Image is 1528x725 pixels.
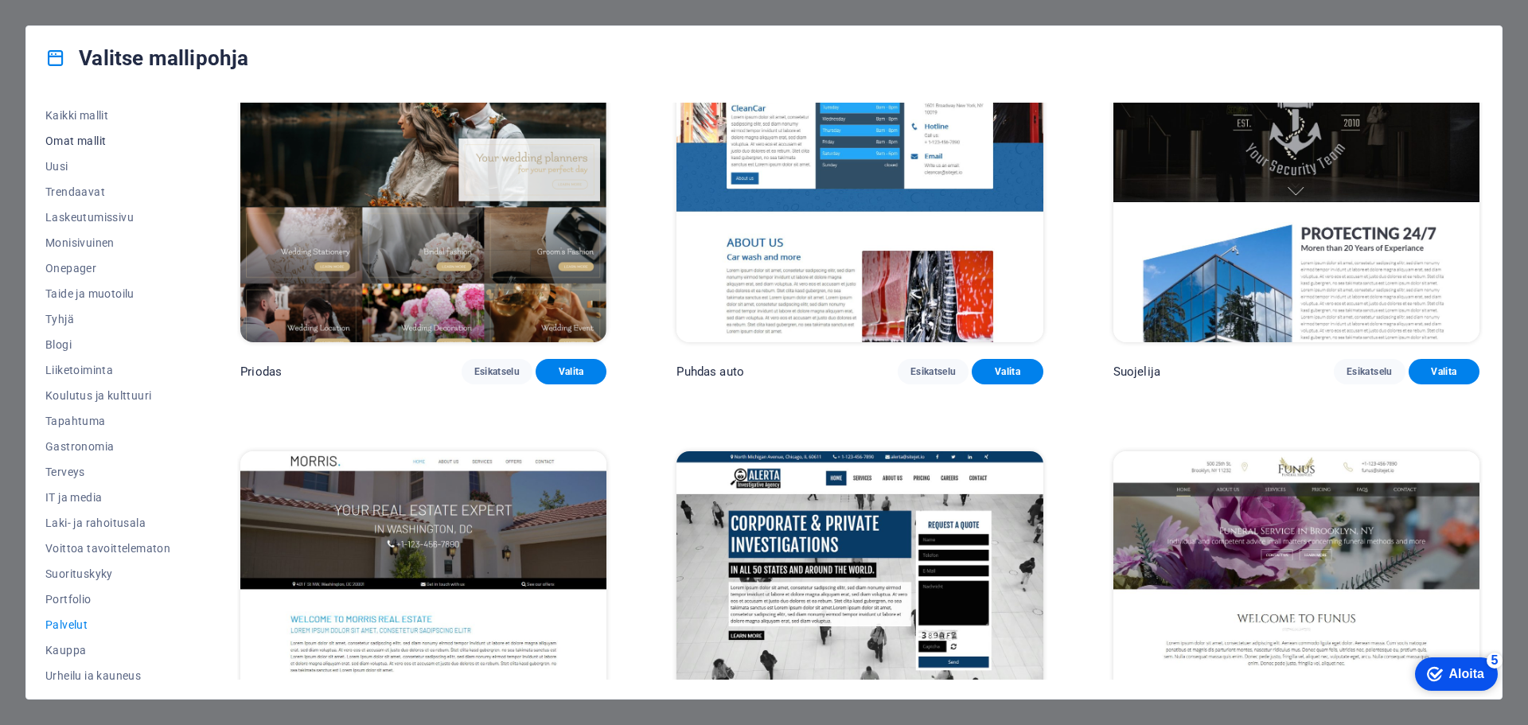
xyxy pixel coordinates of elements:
button: Kauppa [45,637,170,663]
img: Puhdas auto [676,5,1043,342]
font: Koulutus ja kulttuuri [45,389,151,402]
button: Voittoa tavoittelematon [45,536,170,561]
font: Kauppa [45,644,86,657]
font: Valita [995,366,1020,377]
font: Priodas [240,364,282,379]
font: Taide ja muotoilu [45,287,134,300]
font: Aloita [43,18,78,31]
font: Blogi [45,338,72,351]
font: Omat mallit [45,134,106,147]
button: IT ja media [45,485,170,510]
font: Onepager [45,262,96,275]
button: Suorituskyky [45,561,170,587]
font: Esikatselu [910,366,956,377]
button: Esikatselu [898,359,969,384]
button: Terveys [45,459,170,485]
button: Tyhjä [45,306,170,332]
font: Palvelut [45,618,88,631]
font: Tapahtuma [45,415,106,427]
button: Esikatselu [462,359,532,384]
font: Laskeutumissivu [45,211,134,224]
font: Terveys [45,466,85,478]
font: Portfolio [45,593,92,606]
img: Priodas [240,5,606,342]
font: Laki- ja rahoitusala [45,516,146,529]
button: Tapahtuma [45,408,170,434]
button: Monisivuinen [45,230,170,255]
font: Kaikki mallit [45,109,108,122]
button: Urheilu ja kauneus [45,663,170,688]
button: Gastronomia [45,434,170,459]
button: Uusi [45,154,170,179]
font: Esikatselu [474,366,520,377]
font: Suorituskyky [45,567,113,580]
font: Puhdas auto [676,364,744,379]
button: Portfolio [45,587,170,612]
font: Gastronomia [45,440,114,453]
font: Voittoa tavoittelematon [45,542,170,555]
button: Valita [972,359,1043,384]
font: Liiketoiminta [45,364,113,376]
font: 5 [85,4,92,18]
button: Omat mallit [45,128,170,154]
font: Tyhjä [45,313,74,325]
button: Valita [1409,359,1479,384]
button: Liiketoiminta [45,357,170,383]
button: Laskeutumissivu [45,205,170,230]
button: Onepager [45,255,170,281]
img: Suojelija [1113,5,1479,342]
button: Koulutus ja kulttuuri [45,383,170,408]
font: IT ja media [45,491,102,504]
font: Esikatselu [1347,366,1392,377]
font: Trendaavat [45,185,105,198]
button: Trendaavat [45,179,170,205]
button: Esikatselu [1334,359,1405,384]
button: Laki- ja rahoitusala [45,510,170,536]
font: Monisivuinen [45,236,115,249]
font: Uusi [45,160,68,173]
font: Urheilu ja kauneus [45,669,141,682]
button: Valita [536,359,606,384]
font: Valitse mallipohja [79,46,248,70]
font: Valita [1431,366,1456,377]
button: Taide ja muotoilu [45,281,170,306]
button: Kaikki mallit [45,103,170,128]
font: Valita [559,366,584,377]
button: Palvelut [45,612,170,637]
button: Blogi [45,332,170,357]
div: Aloita 5 kohdetta jäljellä, 0 % valmis [9,8,92,41]
font: Suojelija [1113,364,1160,379]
